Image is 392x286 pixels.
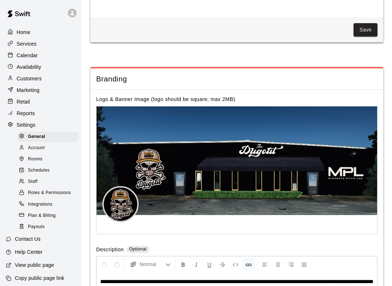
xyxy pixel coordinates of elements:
button: Format Bold [177,258,189,271]
p: Calendar [17,52,38,59]
a: Retail [6,96,76,107]
label: Logo & Banner Image (logo should be square; max 2MB) [96,96,235,102]
span: Account [28,144,45,152]
p: Services [17,40,37,47]
div: Plan & Billing [17,211,79,221]
span: Schedules [28,167,50,174]
span: Optional [129,247,147,252]
a: Services [6,38,76,49]
span: Rooms [28,156,42,163]
div: Schedules [17,165,79,176]
a: Schedules [17,165,82,176]
button: Left Align [259,258,271,271]
a: Staff [17,176,82,188]
p: Help Center [15,248,42,256]
button: Format Strikethrough [216,258,229,271]
p: Contact Us [15,235,41,243]
p: Home [17,29,30,36]
a: Customers [6,73,76,84]
button: Insert Link [242,258,255,271]
p: Marketing [17,87,40,94]
a: Settings [6,119,76,130]
a: Rooms [17,154,82,165]
a: Payouts [17,221,82,232]
a: Roles & Permissions [17,188,82,199]
button: Justify Align [298,258,310,271]
a: Plan & Billing [17,210,82,221]
a: Reports [6,108,76,119]
p: Retail [17,98,30,105]
p: Reports [17,110,35,117]
a: General [17,131,82,142]
div: Staff [17,177,79,187]
div: Account [17,143,79,153]
span: Integrations [28,201,53,208]
p: Copy public page link [15,274,64,282]
span: Roles & Permissions [28,189,71,197]
button: Center Align [272,258,284,271]
button: Format Underline [203,258,216,271]
a: Calendar [6,50,76,61]
span: Staff [28,178,37,185]
div: General [17,132,79,142]
a: Integrations [17,199,82,210]
a: Availability [6,62,76,72]
button: Save [354,23,377,37]
span: Plan & Billing [28,212,56,219]
div: Integrations [17,199,79,210]
a: Home [6,27,76,38]
div: Roles & Permissions [17,188,79,198]
span: Branding [96,74,377,84]
span: Normal [140,261,165,268]
button: Undo [98,258,110,271]
button: Insert Code [229,258,242,271]
button: Formatting Options [127,258,174,271]
span: Payouts [28,223,45,231]
p: Customers [17,75,42,82]
label: Description [96,246,124,254]
button: Redo [111,258,123,271]
div: Rooms [17,154,79,164]
p: View public page [15,261,54,269]
span: General [28,133,45,140]
a: Marketing [6,85,76,96]
div: Payouts [17,222,79,232]
p: Availability [17,63,41,71]
button: Format Italics [190,258,203,271]
p: Settings [17,121,36,129]
a: Account [17,142,82,153]
button: Right Align [285,258,297,271]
